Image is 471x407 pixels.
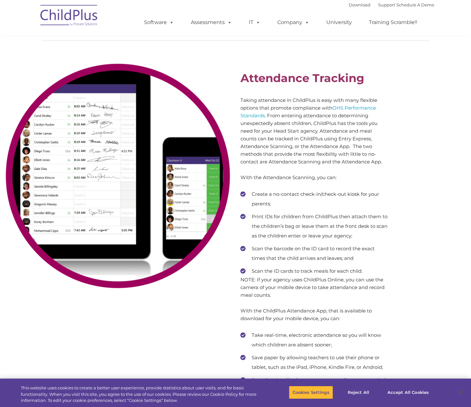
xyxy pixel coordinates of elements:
[396,2,434,7] a: Schedule A Demo
[320,16,358,29] a: University
[384,386,432,399] button: Accept All Cookies
[242,16,267,29] a: IT
[289,386,333,399] button: Cookies Settings
[138,16,180,29] a: Software
[240,174,388,181] p: With the Attendance Scanning, you can:
[240,266,388,276] li: Scan the ID cards to track meals for each child.
[349,2,434,7] font: |
[240,353,388,372] li: Save paper by allowing teachers to use their phone or tablet, such as the iPad, iPhone, Kindle Fi...
[362,16,424,29] a: Training Scramble!!
[240,276,388,299] p: NOTE: If your agency uses ChildPlus Online, you can use the camera of your mobile device to take ...
[240,244,388,263] li: Scan the barcode on the ID card to record the exact times that the child arrives and leaves; and
[184,16,238,29] a: Assessments
[271,16,316,29] a: Company
[240,71,364,85] b: Attendance Tracking
[240,212,388,241] li: Print IDs for children from ChildPlus then attach them to the children’s bag or leave them at the...
[240,96,388,166] p: Taking attendance in ChildPlus is easy with many flexible options that promote compliance with . ...
[349,2,370,7] a: Download
[240,330,388,350] li: Take real-time, electronic attendance so you will know which children are absent sooner;
[454,385,468,399] button: Close
[240,307,388,322] p: With the ChildPlus Attendance App, that is available to download for your mobile device, you can:
[338,386,378,399] button: Reject All
[240,189,388,209] li: Create a no-contact check-in/check-out kiosk for your parents;
[378,2,395,7] a: Support
[21,385,259,404] div: This website uses cookies to create a better user experience, provide statistics about user visit...
[37,0,101,32] img: ChildPlus by Procare Solutions
[5,63,231,289] img: Attendance-App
